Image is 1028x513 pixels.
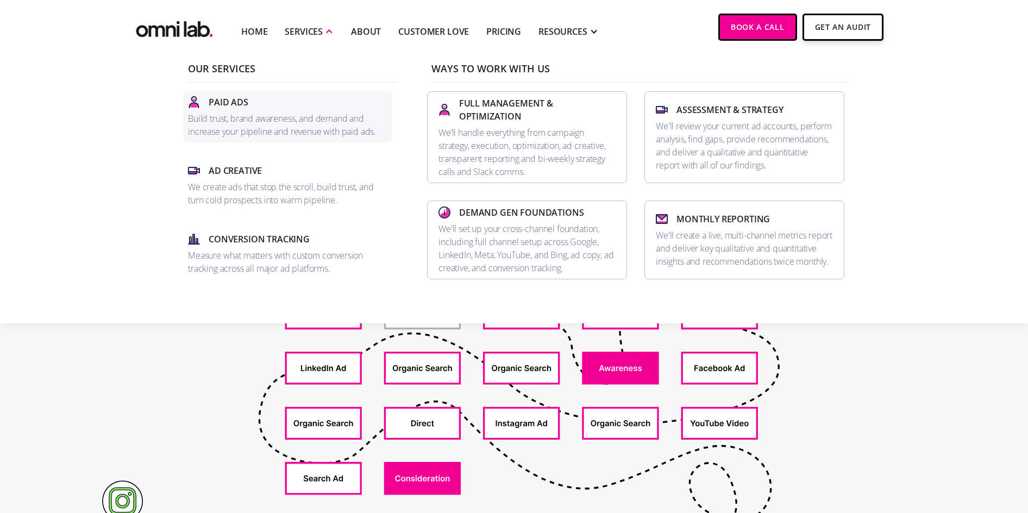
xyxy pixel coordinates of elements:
p: We'll create a live, multi-channel metrics report and deliver key qualitative and quantitative in... [656,229,833,268]
p: Monthly Reporting [676,212,770,226]
a: Customer Love [398,25,469,38]
a: Monthly ReportingWe'll create a live, multi-channel metrics report and deliver key qualitative an... [644,201,844,279]
iframe: Chat Widget [832,387,1028,513]
p: We’ll handle everything from campaign strategy, execution, optimization, ad creative, transparent... [438,126,616,178]
p: We'll set up your cross-channel foundation, including full channel setup across Google, LinkedIn,... [438,222,616,274]
p: Assessment & Strategy [676,103,783,116]
img: Omni Lab: B2B SaaS Demand Generation Agency [134,14,215,40]
a: Book a Call [718,14,797,41]
a: Paid AdsBuild trust, brand awareness, and demand and increase your pipeline and revenue with paid... [184,91,392,142]
a: home [134,14,215,40]
div: RESOURCES [538,25,587,38]
p: We create ads that stop the scroll, build trust, and turn cold prospects into warm pipeline. [188,180,388,207]
a: Assessment & StrategyWe'll review your current ad accounts, perform analysis, find gaps, provide ... [644,91,844,183]
p: Ways To Work With Us [431,64,849,83]
a: Pricing [486,25,521,38]
a: Ad CreativeWe create ads that stop the scroll, build trust, and turn cold prospects into warm pip... [184,160,392,211]
a: Demand Gen FoundationsWe'll set up your cross-channel foundation, including full channel setup ac... [427,201,627,279]
a: Home [241,25,267,38]
p: Our Services [188,64,397,83]
p: Demand Gen Foundations [459,206,584,219]
a: Get An Audit [803,14,883,41]
a: About [351,25,381,38]
p: Build trust, brand awareness, and demand and increase your pipeline and revenue with paid ads. [188,112,388,138]
div: SERVICES [285,25,323,38]
p: Ad Creative [209,164,262,177]
p: Full Management & Optimization [459,97,616,123]
a: Conversion TrackingMeasure what matters with custom conversion tracking across all major ad platf... [184,228,392,279]
p: Paid Ads [209,96,248,109]
p: Measure what matters with custom conversion tracking across all major ad platforms. [188,249,388,275]
p: Conversion Tracking [209,233,310,246]
p: We'll review your current ad accounts, perform analysis, find gaps, provide recommendations, and ... [656,120,833,172]
a: Full Management & OptimizationWe’ll handle everything from campaign strategy, execution, optimiza... [427,91,627,183]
